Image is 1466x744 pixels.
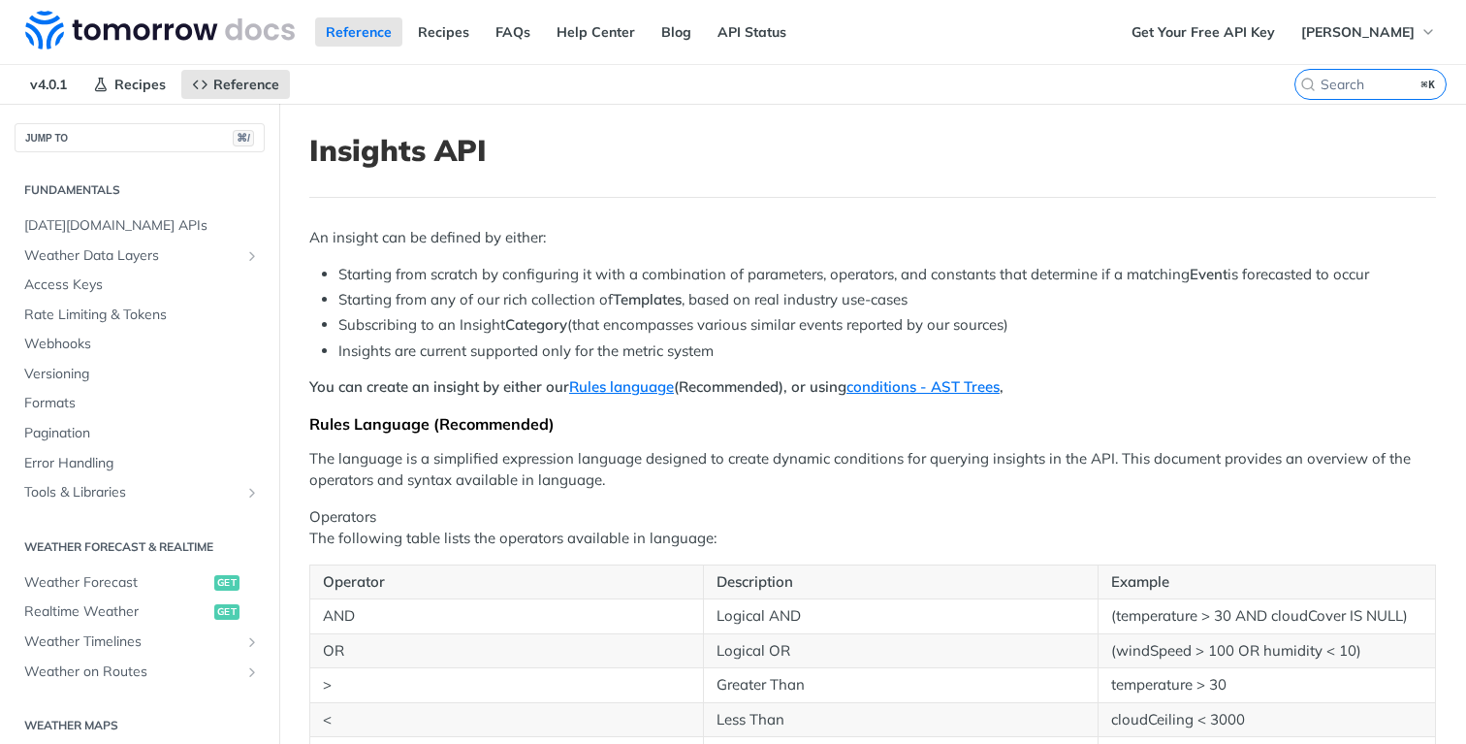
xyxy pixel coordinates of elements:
a: Rate Limiting & Tokens [15,301,265,330]
span: Versioning [24,365,260,384]
h1: Insights API [309,133,1436,168]
span: Weather Timelines [24,632,239,652]
a: Versioning [15,360,265,389]
a: Weather on RoutesShow subpages for Weather on Routes [15,658,265,687]
strong: Event [1190,265,1227,283]
span: Access Keys [24,275,260,295]
li: Starting from scratch by configuring it with a combination of parameters, operators, and constant... [338,264,1436,286]
p: Operators The following table lists the operators available in language: [309,506,1436,550]
td: Logical AND [704,599,1098,634]
td: Logical OR [704,633,1098,668]
span: Recipes [114,76,166,93]
span: Realtime Weather [24,602,209,622]
span: v4.0.1 [19,70,78,99]
a: Reference [181,70,290,99]
span: Reference [213,76,279,93]
span: Formats [24,394,260,413]
span: Weather Forecast [24,573,209,593]
span: [PERSON_NAME] [1301,23,1415,41]
button: Show subpages for Weather on Routes [244,664,260,680]
a: Formats [15,389,265,418]
a: conditions - AST Trees [846,377,1000,396]
a: Error Handling [15,449,265,478]
a: Weather TimelinesShow subpages for Weather Timelines [15,628,265,657]
span: Rate Limiting & Tokens [24,306,260,325]
p: An insight can be defined by either: [309,227,1436,249]
a: API Status [707,17,797,47]
a: Rules language [569,377,674,396]
div: Rules Language (Recommended) [309,414,1436,434]
p: The language is a simplified expression language designed to create dynamic conditions for queryi... [309,448,1436,492]
strong: Templates [613,290,682,308]
li: Subscribing to an Insight (that encompasses various similar events reported by our sources) [338,314,1436,337]
td: OR [310,633,704,668]
span: Weather Data Layers [24,246,239,266]
td: Greater Than [704,668,1098,703]
a: Weather Forecastget [15,568,265,598]
a: Pagination [15,419,265,448]
h2: Weather Maps [15,717,265,734]
strong: You can create an insight by either our (Recommended), or using , [309,377,1004,396]
td: < [310,702,704,737]
h2: Weather Forecast & realtime [15,538,265,556]
td: > [310,668,704,703]
h2: Fundamentals [15,181,265,199]
th: Description [704,565,1098,599]
td: (windSpeed > 100 OR humidity < 10) [1098,633,1435,668]
span: get [214,604,239,620]
a: [DATE][DOMAIN_NAME] APIs [15,211,265,241]
span: [DATE][DOMAIN_NAME] APIs [24,216,260,236]
a: Webhooks [15,330,265,359]
td: temperature > 30 [1098,668,1435,703]
img: Tomorrow.io Weather API Docs [25,11,295,49]
td: AND [310,599,704,634]
a: Help Center [546,17,646,47]
li: Starting from any of our rich collection of , based on real industry use-cases [338,289,1436,311]
a: Tools & LibrariesShow subpages for Tools & Libraries [15,478,265,507]
svg: Search [1300,77,1316,92]
a: Recipes [82,70,176,99]
td: cloudCeiling < 3000 [1098,702,1435,737]
li: Insights are current supported only for the metric system [338,340,1436,363]
a: Blog [651,17,702,47]
span: Webhooks [24,335,260,354]
a: Reference [315,17,402,47]
button: JUMP TO⌘/ [15,123,265,152]
td: (temperature > 30 AND cloudCover IS NULL) [1098,599,1435,634]
th: Example [1098,565,1435,599]
span: Tools & Libraries [24,483,239,502]
button: Show subpages for Tools & Libraries [244,485,260,501]
span: get [214,575,239,591]
th: Operator [310,565,704,599]
a: Access Keys [15,271,265,300]
strong: Category [505,315,567,334]
kbd: ⌘K [1417,75,1441,94]
a: Realtime Weatherget [15,598,265,627]
a: Weather Data LayersShow subpages for Weather Data Layers [15,242,265,271]
span: Error Handling [24,454,260,473]
span: Weather on Routes [24,663,239,682]
a: Get Your Free API Key [1121,17,1286,47]
span: ⌘/ [233,130,254,146]
span: Pagination [24,424,260,443]
button: Show subpages for Weather Data Layers [244,248,260,264]
button: Show subpages for Weather Timelines [244,634,260,650]
a: Recipes [407,17,480,47]
a: FAQs [485,17,541,47]
td: Less Than [704,702,1098,737]
button: [PERSON_NAME] [1291,17,1447,47]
